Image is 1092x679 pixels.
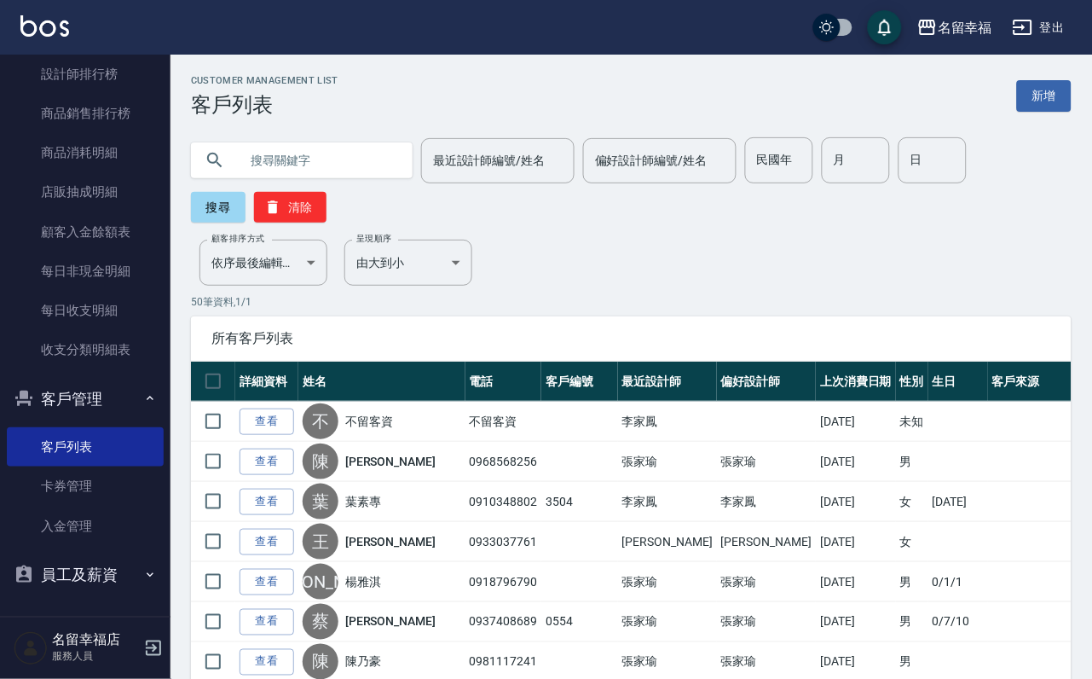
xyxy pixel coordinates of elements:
th: 偏好設計師 [717,362,816,402]
td: 0933037761 [465,522,542,562]
a: [PERSON_NAME] [345,533,436,550]
a: 不留客資 [345,413,393,430]
label: 顧客排序方式 [211,232,265,245]
td: 張家瑜 [717,562,816,602]
img: Logo [20,15,69,37]
td: 不留客資 [465,402,542,442]
button: 清除 [254,192,326,223]
div: 陳 [303,444,338,479]
div: 不 [303,403,338,439]
th: 生日 [928,362,988,402]
label: 呈現順序 [356,232,392,245]
button: 客戶管理 [7,377,164,421]
td: 0910348802 [465,482,542,522]
th: 性別 [896,362,928,402]
h3: 客戶列表 [191,93,338,117]
td: 0/1/1 [928,562,988,602]
td: 張家瑜 [717,442,816,482]
a: 入金管理 [7,507,164,546]
button: 名留幸福 [910,10,999,45]
img: Person [14,631,48,665]
button: 員工及薪資 [7,553,164,597]
td: 李家鳳 [717,482,816,522]
a: 顧客入金餘額表 [7,212,164,252]
td: 3504 [541,482,618,522]
td: 李家鳳 [618,402,717,442]
input: 搜尋關鍵字 [239,137,399,183]
a: [PERSON_NAME] [345,613,436,630]
td: 張家瑜 [618,442,717,482]
th: 客戶編號 [541,362,618,402]
a: 設計師排行榜 [7,55,164,94]
a: 查看 [240,489,294,515]
td: 0918796790 [465,562,542,602]
td: 0937408689 [465,602,542,642]
div: 名留幸福 [938,17,992,38]
td: 0/7/10 [928,602,988,642]
td: 李家鳳 [618,482,717,522]
a: 客戶列表 [7,427,164,467]
div: 王 [303,524,338,560]
td: [DATE] [816,482,896,522]
th: 客戶來源 [988,362,1072,402]
span: 所有客戶列表 [211,330,1051,347]
a: 查看 [240,409,294,435]
td: 男 [896,602,928,642]
td: 女 [896,522,928,562]
td: [PERSON_NAME] [717,522,816,562]
a: 楊雅淇 [345,573,381,590]
a: 商品銷售排行榜 [7,94,164,133]
td: [DATE] [928,482,988,522]
td: 0968568256 [465,442,542,482]
th: 電話 [465,362,542,402]
a: [PERSON_NAME] [345,453,436,470]
h2: Customer Management List [191,75,338,86]
td: 未知 [896,402,928,442]
p: 服務人員 [52,649,139,664]
a: 查看 [240,609,294,635]
th: 上次消費日期 [816,362,896,402]
button: 登出 [1006,12,1072,44]
td: 男 [896,442,928,482]
a: 新增 [1017,80,1072,112]
td: [DATE] [816,562,896,602]
div: 由大到小 [344,240,472,286]
a: 商品消耗明細 [7,133,164,172]
td: [DATE] [816,522,896,562]
a: 查看 [240,449,294,475]
td: 張家瑜 [618,562,717,602]
th: 姓名 [298,362,465,402]
th: 詳細資料 [235,362,298,402]
a: 每日收支明細 [7,291,164,330]
div: 葉 [303,484,338,519]
td: [DATE] [816,602,896,642]
td: 0554 [541,602,618,642]
td: 張家瑜 [618,602,717,642]
div: [PERSON_NAME] [303,564,338,600]
button: save [868,10,902,44]
td: [PERSON_NAME] [618,522,717,562]
td: [DATE] [816,442,896,482]
a: 陳乃豪 [345,653,381,670]
a: 查看 [240,529,294,555]
a: 查看 [240,649,294,676]
a: 每日非現金明細 [7,252,164,291]
a: 查看 [240,569,294,595]
td: 張家瑜 [717,602,816,642]
td: 男 [896,562,928,602]
p: 50 筆資料, 1 / 1 [191,294,1072,310]
a: 收支分類明細表 [7,330,164,369]
a: 葉素專 [345,493,381,510]
h5: 名留幸福店 [52,632,139,649]
div: 依序最後編輯時間 [199,240,327,286]
a: 卡券管理 [7,467,164,506]
td: [DATE] [816,402,896,442]
td: 女 [896,482,928,522]
th: 最近設計師 [618,362,717,402]
button: 搜尋 [191,192,246,223]
a: 店販抽成明細 [7,172,164,212]
div: 蔡 [303,604,338,640]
